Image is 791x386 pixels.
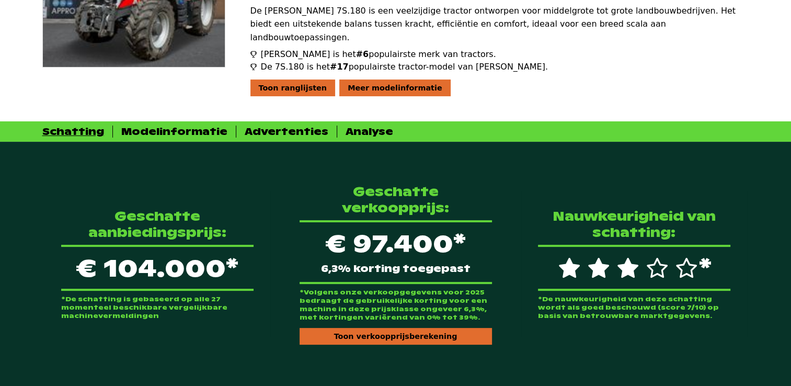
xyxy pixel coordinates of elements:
div: Toon ranglijsten [250,80,336,96]
span: [PERSON_NAME] is het populairste merk van tractors. [261,48,496,61]
div: Advertenties [245,126,328,138]
p: *Volgens onze verkoopgegevens voor 2025 bedraagt de gebruikelijke korting voor een machine in dez... [300,288,492,322]
span: 6,3% korting toegepast [321,264,471,274]
p: Geschatte verkoopprijs: [300,184,492,216]
p: De [PERSON_NAME] 7S.180 is een veelzijdige tractor ontworpen voor middelgrote tot grote landbouwb... [250,4,749,44]
span: De 7S.180 is het populairste tractor-model van [PERSON_NAME]. [261,61,548,73]
div: Schatting [42,126,104,138]
div: Modelinformatie [121,126,227,138]
div: € 97.400* [300,220,492,284]
div: Analyse [346,126,393,138]
div: Meer modelinformatie [339,80,451,96]
div: Toon verkoopprijsberekening [300,328,492,345]
p: Geschatte aanbiedingsprijs: [61,208,254,241]
span: #6 [356,49,369,59]
p: *De nauwkeurigheid van deze schatting wordt als goed beschouwd (score 7/10) op basis van betrouwb... [538,295,730,320]
p: Nauwkeurigheid van schatting: [538,208,730,241]
p: € 104.000* [61,245,254,291]
span: #17 [330,62,349,72]
p: *De schatting is gebaseerd op alle 27 momenteel beschikbare vergelijkbare machinevermeldingen [61,295,254,320]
